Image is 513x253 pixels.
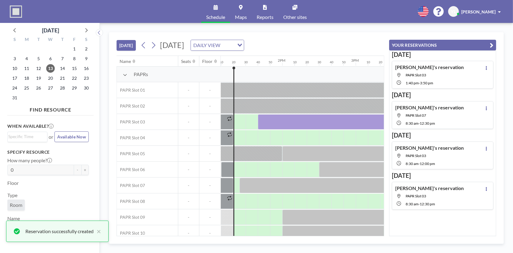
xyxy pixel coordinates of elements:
[420,161,435,166] span: 12:00 PM
[82,54,91,63] span: Saturday, August 9, 2025
[395,185,464,191] h4: [PERSON_NAME]'s reservation
[34,74,43,82] span: Tuesday, August 19, 2025
[34,54,43,63] span: Tuesday, August 5, 2025
[330,60,333,64] div: 40
[10,202,22,208] span: Room
[178,167,199,172] span: -
[54,131,89,142] button: Available Now
[342,60,346,64] div: 50
[82,74,91,82] span: Saturday, August 23, 2025
[244,60,248,64] div: 30
[49,134,53,140] span: or
[117,135,145,141] span: PAPR Slot 04
[10,5,22,18] img: organization-logo
[117,215,145,220] span: PAPR Slot 09
[8,133,44,140] input: Search for option
[58,84,67,92] span: Thursday, August 28, 2025
[220,60,223,64] div: 10
[222,41,234,49] input: Search for option
[10,84,19,92] span: Sunday, August 24, 2025
[406,202,418,206] span: 8:30 AM
[82,64,91,73] span: Saturday, August 16, 2025
[22,64,31,73] span: Monday, August 11, 2025
[406,113,426,118] span: PAPR Slot 07
[70,84,79,92] span: Friday, August 29, 2025
[199,87,221,93] span: -
[8,132,47,141] div: Search for option
[283,15,307,20] span: Other sites
[406,153,426,158] span: PAPR Slot 03
[366,60,370,64] div: 10
[117,151,145,156] span: PAPR Slot 05
[22,84,31,92] span: Monday, August 25, 2025
[178,230,199,236] span: -
[25,228,94,235] div: Reservation successfully created
[199,199,221,204] span: -
[199,167,221,172] span: -
[22,54,31,63] span: Monday, August 4, 2025
[406,73,426,77] span: PAPR Slot 03
[392,91,493,99] h3: [DATE]
[46,64,55,73] span: Wednesday, August 13, 2025
[42,26,59,35] div: [DATE]
[81,165,89,175] button: +
[117,199,145,204] span: PAPR Slot 08
[7,157,52,163] label: How many people?
[117,230,145,236] span: PAPR Slot 10
[318,60,321,64] div: 30
[10,94,19,102] span: Sunday, August 31, 2025
[232,60,236,64] div: 20
[392,51,493,58] h3: [DATE]
[199,103,221,109] span: -
[117,183,145,188] span: PAPR Slot 07
[418,121,420,126] span: -
[7,104,94,113] h4: FIND RESOURCE
[117,103,145,109] span: PAPR Slot 02
[34,64,43,73] span: Tuesday, August 12, 2025
[293,60,297,64] div: 10
[203,59,213,64] div: Floor
[34,84,43,92] span: Tuesday, August 26, 2025
[160,40,184,50] span: [DATE]
[178,119,199,125] span: -
[117,40,136,51] button: [DATE]
[70,45,79,53] span: Friday, August 1, 2025
[257,15,273,20] span: Reports
[269,60,272,64] div: 50
[58,64,67,73] span: Thursday, August 14, 2025
[379,60,382,64] div: 20
[351,58,359,63] div: 3PM
[7,180,19,186] label: Floor
[7,215,20,222] label: Name
[94,228,101,235] button: close
[117,167,145,172] span: PAPR Slot 06
[451,9,456,14] span: YL
[199,135,221,141] span: -
[406,121,418,126] span: 8:30 AM
[10,64,19,73] span: Sunday, August 10, 2025
[206,15,225,20] span: Schedule
[178,199,199,204] span: -
[70,74,79,82] span: Friday, August 22, 2025
[420,202,435,206] span: 12:30 PM
[82,45,91,53] span: Saturday, August 2, 2025
[74,165,81,175] button: -
[70,54,79,63] span: Friday, August 8, 2025
[178,183,199,188] span: -
[56,36,68,44] div: T
[392,131,493,139] h3: [DATE]
[9,36,21,44] div: S
[33,36,45,44] div: T
[58,54,67,63] span: Thursday, August 7, 2025
[80,36,92,44] div: S
[191,40,244,50] div: Search for option
[199,119,221,125] span: -
[420,81,433,85] span: 3:50 PM
[406,81,419,85] span: 1:40 PM
[199,230,221,236] span: -
[235,15,247,20] span: Maps
[395,64,464,70] h4: [PERSON_NAME]'s reservation
[461,9,496,14] span: [PERSON_NAME]
[418,161,420,166] span: -
[178,215,199,220] span: -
